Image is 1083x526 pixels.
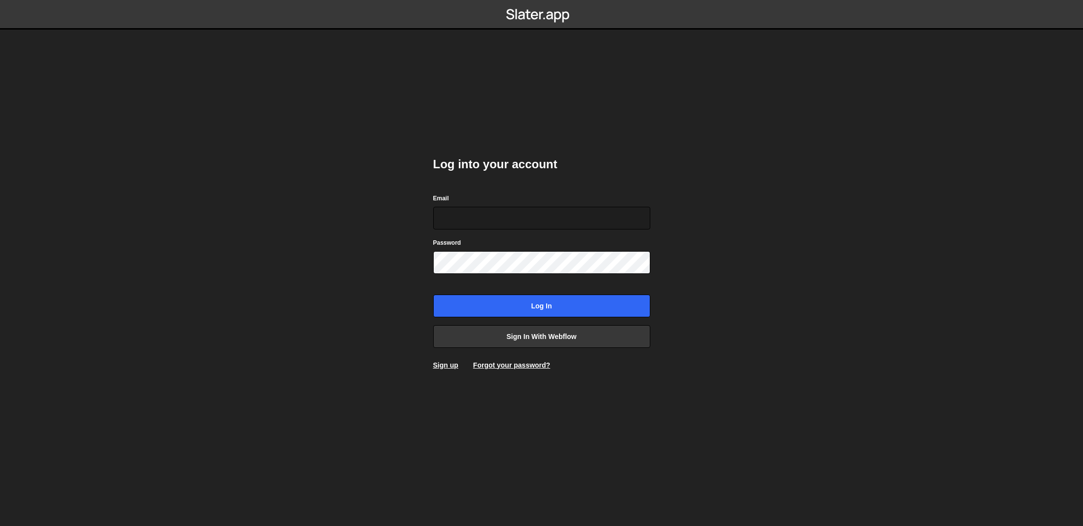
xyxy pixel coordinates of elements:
[433,295,650,317] input: Log in
[473,361,550,369] a: Forgot your password?
[433,238,461,248] label: Password
[433,325,650,348] a: Sign in with Webflow
[433,193,449,203] label: Email
[433,156,650,172] h2: Log into your account
[433,361,458,369] a: Sign up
